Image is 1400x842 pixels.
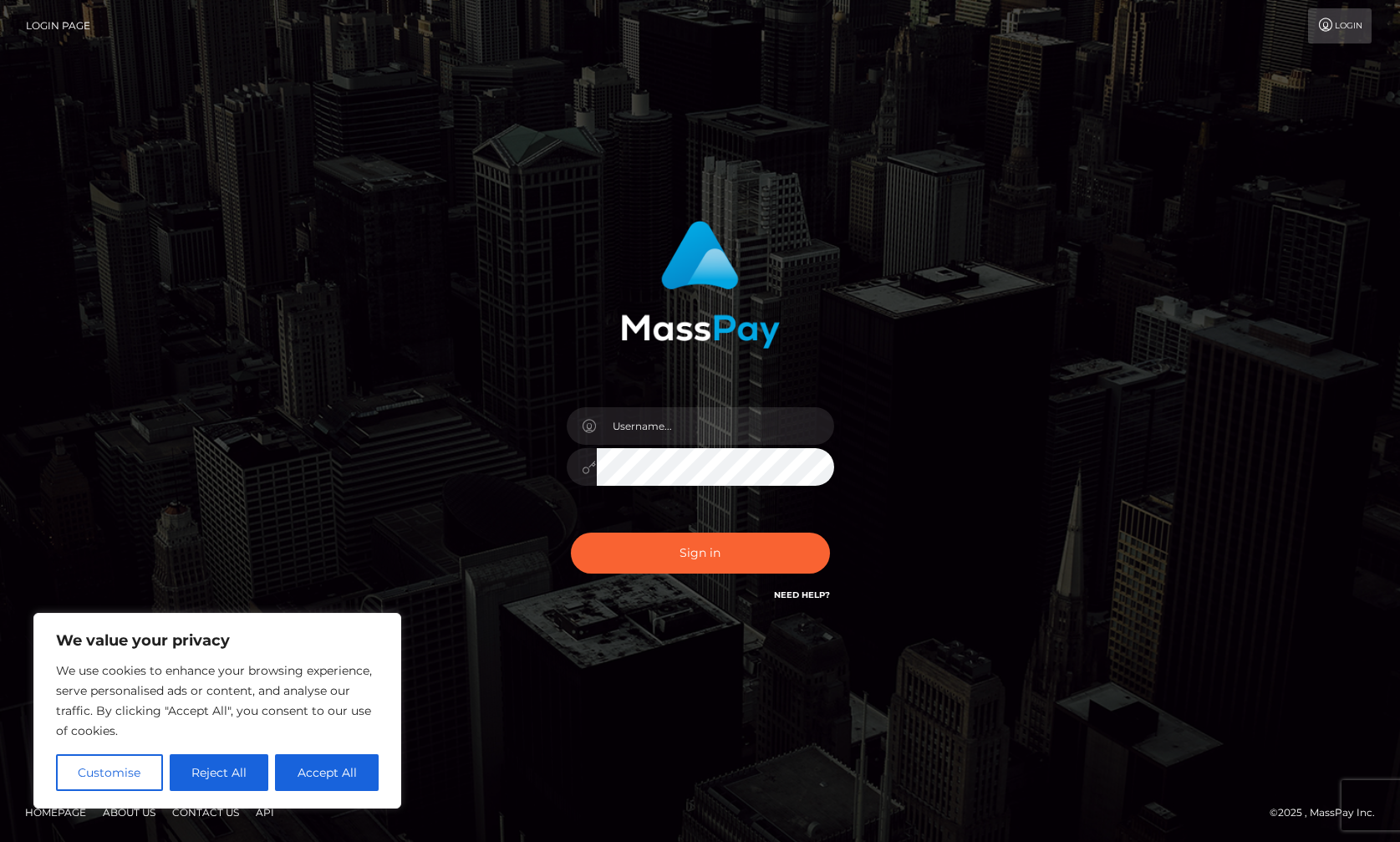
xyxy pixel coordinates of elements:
[275,754,379,791] button: Accept All
[165,799,246,825] a: Contact Us
[56,754,163,791] button: Customise
[26,8,90,43] a: Login Page
[774,589,830,600] a: Need Help?
[249,799,281,825] a: API
[56,630,379,651] p: We value your privacy
[1270,804,1387,822] div: © 2025 , MassPay Inc.
[96,799,162,825] a: About Us
[33,613,401,809] div: We value your privacy
[56,661,379,741] p: We use cookies to enhance your browsing experience, serve personalised ads or content, and analys...
[1308,8,1372,43] a: Login
[571,533,830,574] button: Sign in
[597,407,834,445] input: Username...
[170,754,269,791] button: Reject All
[18,799,93,825] a: Homepage
[621,221,780,349] img: MassPay Login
